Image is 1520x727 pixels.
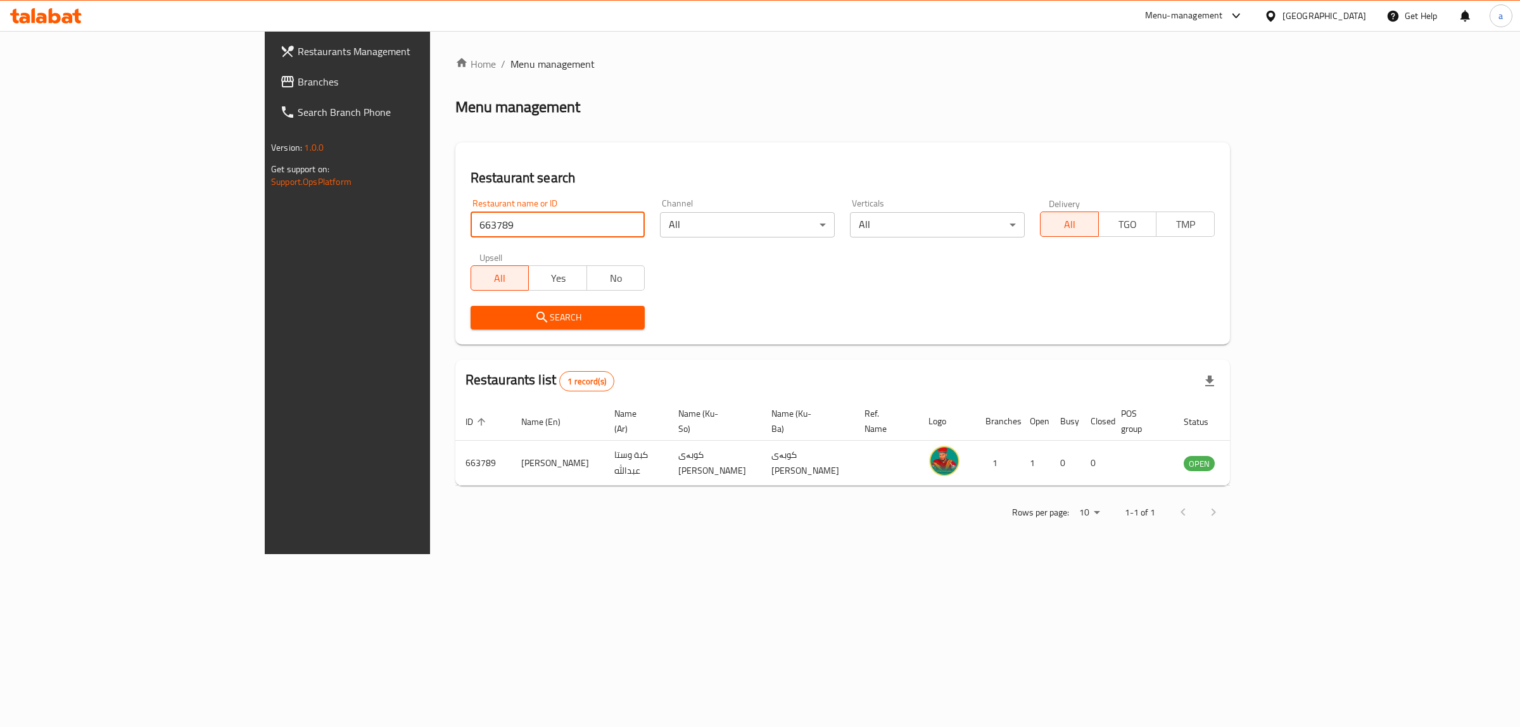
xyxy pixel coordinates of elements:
[1498,9,1503,23] span: a
[1125,505,1155,521] p: 1-1 of 1
[604,441,668,486] td: كبة وستا عبدالله
[511,441,604,486] td: [PERSON_NAME]
[1145,8,1223,23] div: Menu-management
[270,36,519,66] a: Restaurants Management
[465,370,614,391] h2: Restaurants list
[771,406,839,436] span: Name (Ku-Ba)
[271,174,351,190] a: Support.OpsPlatform
[592,269,640,288] span: No
[614,406,653,436] span: Name (Ar)
[271,139,302,156] span: Version:
[476,269,524,288] span: All
[928,445,960,476] img: Kubbay Wasta Abdulla
[1104,215,1152,234] span: TGO
[298,44,509,59] span: Restaurants Management
[455,97,580,117] h2: Menu management
[1074,503,1105,522] div: Rows per page:
[975,441,1020,486] td: 1
[1080,441,1111,486] td: 0
[298,104,509,120] span: Search Branch Phone
[1040,212,1099,237] button: All
[455,56,1230,72] nav: breadcrumb
[455,402,1284,486] table: enhanced table
[304,139,324,156] span: 1.0.0
[1012,505,1069,521] p: Rows per page:
[668,441,761,486] td: كوبەی [PERSON_NAME]
[479,253,503,262] label: Upsell
[471,306,645,329] button: Search
[1049,199,1080,208] label: Delivery
[1194,366,1225,396] div: Export file
[1050,441,1080,486] td: 0
[1184,456,1215,471] div: OPEN
[528,265,587,291] button: Yes
[1156,212,1215,237] button: TMP
[271,161,329,177] span: Get support on:
[534,269,582,288] span: Yes
[1080,402,1111,441] th: Closed
[586,265,645,291] button: No
[270,97,519,127] a: Search Branch Phone
[471,212,645,237] input: Search for restaurant name or ID..
[850,212,1025,237] div: All
[1020,441,1050,486] td: 1
[678,406,746,436] span: Name (Ku-So)
[1020,402,1050,441] th: Open
[270,66,519,97] a: Branches
[471,168,1215,187] h2: Restaurant search
[1184,414,1225,429] span: Status
[918,402,975,441] th: Logo
[1121,406,1158,436] span: POS group
[975,402,1020,441] th: Branches
[1184,457,1215,471] span: OPEN
[1098,212,1157,237] button: TGO
[481,310,635,326] span: Search
[560,376,614,388] span: 1 record(s)
[1050,402,1080,441] th: Busy
[465,414,490,429] span: ID
[471,265,529,291] button: All
[1282,9,1366,23] div: [GEOGRAPHIC_DATA]
[864,406,903,436] span: Ref. Name
[521,414,577,429] span: Name (En)
[660,212,835,237] div: All
[559,371,614,391] div: Total records count
[761,441,854,486] td: كوبەی [PERSON_NAME]
[1162,215,1210,234] span: TMP
[510,56,595,72] span: Menu management
[1046,215,1094,234] span: All
[298,74,509,89] span: Branches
